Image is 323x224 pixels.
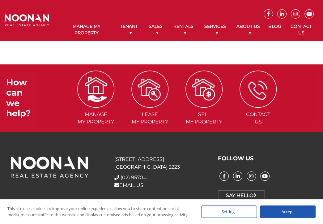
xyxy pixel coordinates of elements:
a: Rentals [168,19,199,41]
span: (02) 9570.... [121,174,147,180]
span: Lease my Property [124,111,176,126]
a: Manage My Property [58,19,115,41]
div: Settings [201,205,257,218]
h3: FOLLOW US [218,155,312,162]
img: ICONS [185,71,223,108]
a: Say Hello [218,190,264,201]
a: Blog [265,19,284,34]
p: [STREET_ADDRESS] [GEOGRAPHIC_DATA] 2223 [114,155,209,171]
h3: How can we help? [6,77,37,119]
a: Services [199,19,232,41]
a: ContactUs [232,86,285,125]
a: Tenant [115,19,143,41]
div: Accept [260,205,316,218]
a: Sales [143,19,168,41]
a: EMAIL US [114,182,143,188]
img: Noonan Real Estate Agency [5,14,49,27]
span: Manage my Property [70,111,122,126]
a: About Us [232,19,265,41]
span: Contact Us [232,111,285,126]
a: Leasemy Property [124,86,176,125]
div: This site uses cookies to improve your online experience, allow you to share content on social me... [7,205,189,218]
a: Managemy Property [70,86,122,125]
a: Click to reveal phone number [121,174,147,180]
a: Sellmy Property [178,86,231,125]
img: ICONS [131,71,168,108]
a: Contact Us [284,19,318,41]
img: ICONS [240,71,277,108]
img: ICONS [77,71,114,108]
span: Sell my Property [178,111,231,126]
